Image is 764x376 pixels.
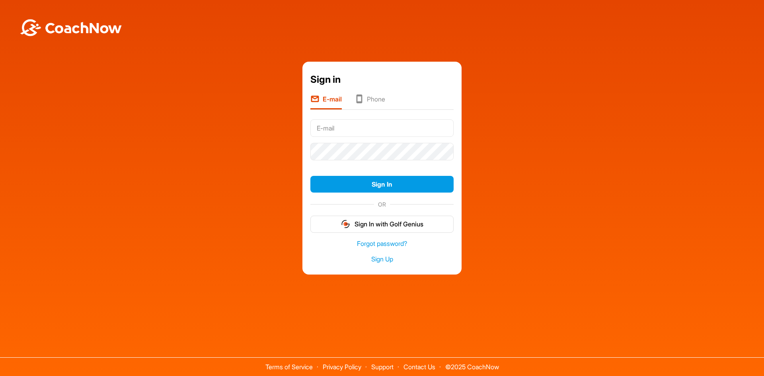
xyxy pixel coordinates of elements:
[310,176,454,193] button: Sign In
[310,255,454,264] a: Sign Up
[403,363,435,371] a: Contact Us
[310,94,342,109] li: E-mail
[371,363,394,371] a: Support
[265,363,313,371] a: Terms of Service
[310,216,454,233] button: Sign In with Golf Genius
[310,72,454,87] div: Sign in
[341,219,351,229] img: gg_logo
[323,363,361,371] a: Privacy Policy
[355,94,385,109] li: Phone
[374,200,390,208] span: OR
[19,19,123,36] img: BwLJSsUCoWCh5upNqxVrqldRgqLPVwmV24tXu5FoVAoFEpwwqQ3VIfuoInZCoVCoTD4vwADAC3ZFMkVEQFDAAAAAElFTkSuQmCC
[310,119,454,137] input: E-mail
[441,358,503,370] span: © 2025 CoachNow
[310,239,454,248] a: Forgot password?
